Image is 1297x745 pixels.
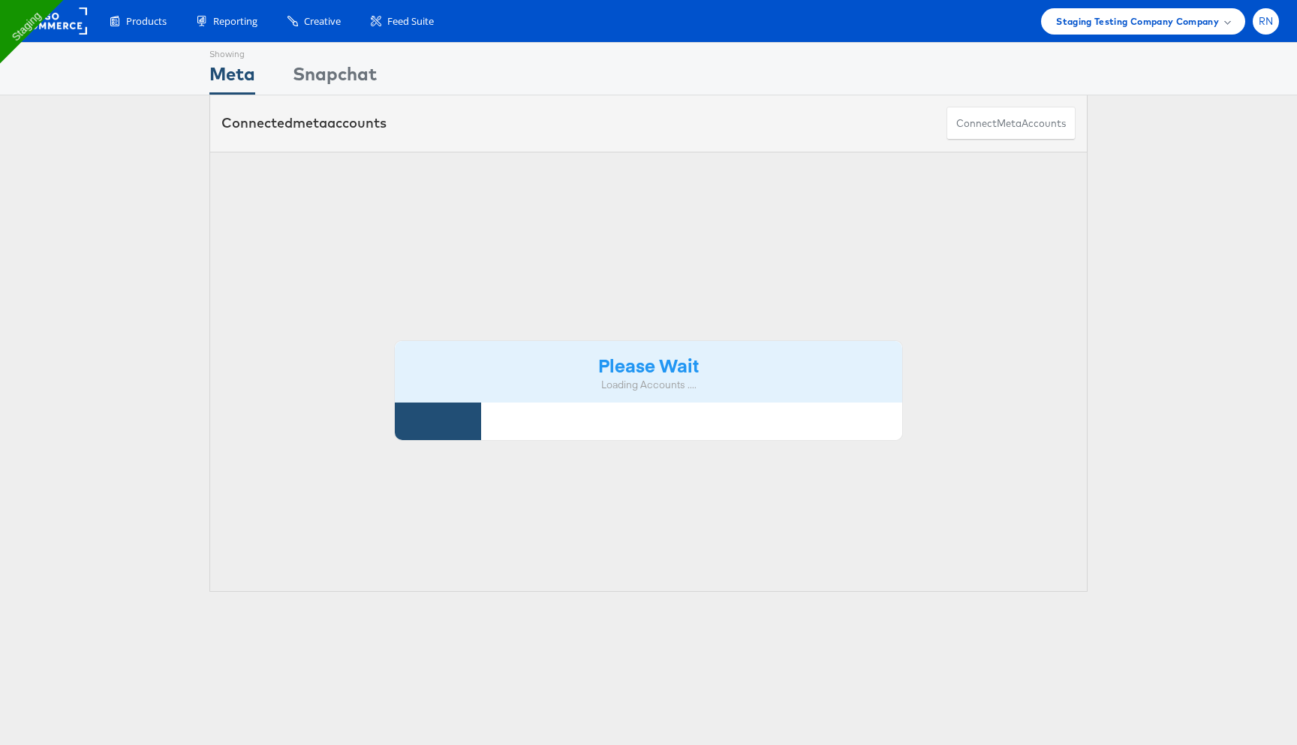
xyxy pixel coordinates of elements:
span: Reporting [213,14,257,29]
span: meta [997,116,1022,131]
button: ConnectmetaAccounts [946,107,1076,140]
div: Loading Accounts .... [406,378,891,392]
span: Products [126,14,167,29]
div: Connected accounts [221,113,387,133]
div: Snapchat [293,61,377,95]
span: Creative [304,14,341,29]
span: RN [1259,17,1274,26]
span: Staging Testing Company Company [1056,14,1219,29]
div: Meta [209,61,255,95]
strong: Please Wait [598,352,699,377]
span: meta [293,114,327,131]
div: Showing [209,43,255,61]
span: Feed Suite [387,14,434,29]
